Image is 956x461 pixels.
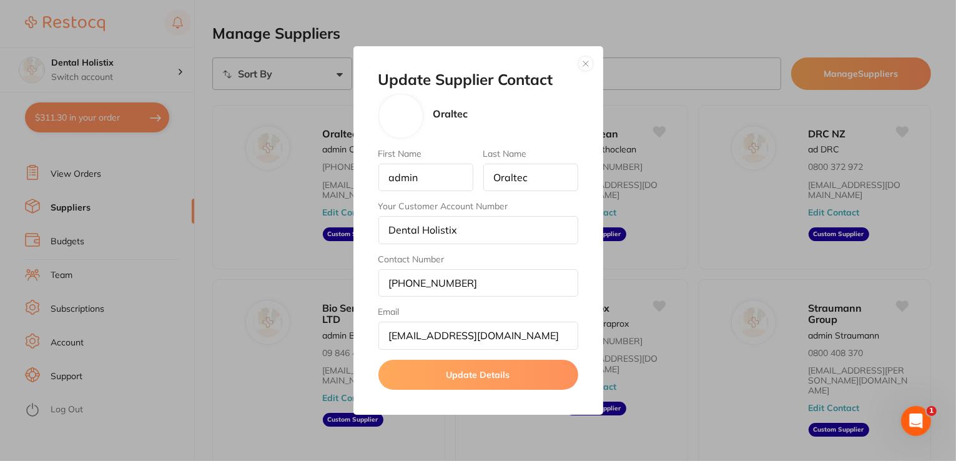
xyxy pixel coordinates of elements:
[483,149,578,159] label: Last Name
[378,149,473,159] label: First Name
[378,254,578,264] label: Contact Number
[378,360,578,390] button: Update Details
[378,201,578,211] label: Your Customer Account Number
[378,71,578,89] h2: Update Supplier Contact
[378,307,578,317] label: Email
[901,406,931,436] iframe: Intercom live chat
[433,108,468,119] p: Oraltec
[927,406,937,416] span: 1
